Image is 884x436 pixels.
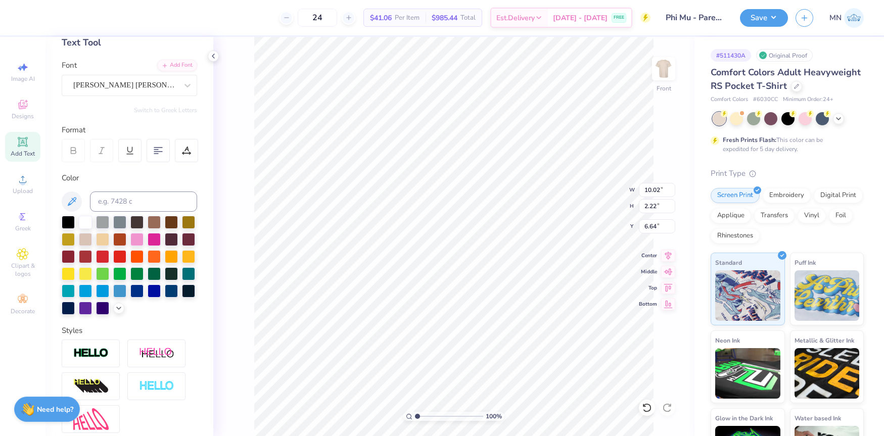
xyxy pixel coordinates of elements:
span: Water based Ink [795,413,841,423]
img: Puff Ink [795,270,860,321]
img: 3d Illusion [73,378,109,395]
img: Stroke [73,348,109,359]
div: Transfers [754,208,795,223]
img: Negative Space [139,380,174,392]
span: Top [639,284,657,292]
span: MN [829,12,842,24]
span: Neon Ink [715,335,740,346]
span: Bottom [639,301,657,308]
span: Minimum Order: 24 + [783,95,833,104]
span: Middle [639,268,657,275]
div: Digital Print [814,188,863,203]
button: Switch to Greek Letters [134,106,197,114]
span: Glow in the Dark Ink [715,413,773,423]
span: Image AI [11,75,35,83]
div: Format [62,124,198,136]
input: Untitled Design [658,8,732,28]
span: [DATE] - [DATE] [553,13,608,23]
span: Center [639,252,657,259]
span: $41.06 [370,13,392,23]
div: # 511430A [711,49,751,62]
img: Shadow [139,347,174,360]
strong: Need help? [37,405,73,414]
span: 100 % [486,412,502,421]
div: Screen Print [711,188,760,203]
img: Front [654,59,674,79]
div: Color [62,172,197,184]
span: Total [460,13,476,23]
span: Add Text [11,150,35,158]
div: Add Font [157,60,197,71]
button: Save [740,9,788,27]
div: Embroidery [763,188,811,203]
span: Standard [715,257,742,268]
img: Free Distort [73,408,109,430]
div: Front [657,84,671,93]
span: Est. Delivery [496,13,535,23]
span: Comfort Colors Adult Heavyweight RS Pocket T-Shirt [711,66,861,92]
img: Metallic & Glitter Ink [795,348,860,399]
span: FREE [614,14,624,21]
div: Applique [711,208,751,223]
span: Metallic & Glitter Ink [795,335,854,346]
span: Per Item [395,13,420,23]
input: – – [298,9,337,27]
span: Greek [15,224,31,232]
div: This color can be expedited for 5 day delivery. [723,135,847,154]
span: Designs [12,112,34,120]
div: Rhinestones [711,228,760,244]
img: Neon Ink [715,348,780,399]
div: Print Type [711,168,864,179]
span: # 6030CC [753,95,778,104]
span: Decorate [11,307,35,315]
span: $985.44 [432,13,457,23]
div: Vinyl [798,208,826,223]
div: Original Proof [756,49,813,62]
input: e.g. 7428 c [90,191,197,212]
img: Mark Navarro [844,8,864,28]
div: Foil [829,208,853,223]
a: MN [829,8,864,28]
span: Puff Ink [795,257,816,268]
div: Text Tool [62,36,197,50]
span: Clipart & logos [5,262,40,278]
span: Comfort Colors [711,95,748,104]
strong: Fresh Prints Flash: [723,136,776,144]
div: Styles [62,325,197,336]
label: Font [62,60,77,71]
img: Standard [715,270,780,321]
span: Upload [13,187,33,195]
